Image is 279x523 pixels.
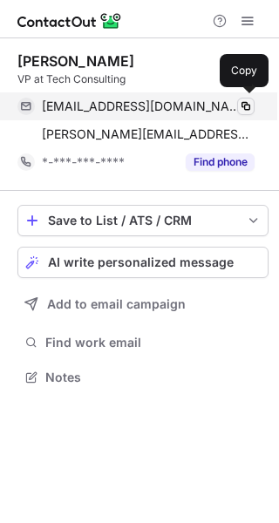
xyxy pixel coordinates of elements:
[17,71,269,87] div: VP at Tech Consulting
[186,153,255,171] button: Reveal Button
[42,126,255,142] span: [PERSON_NAME][EMAIL_ADDRESS][PERSON_NAME][DOMAIN_NAME]
[45,335,262,350] span: Find work email
[45,370,262,385] span: Notes
[17,247,269,278] button: AI write personalized message
[17,365,269,390] button: Notes
[17,205,269,236] button: save-profile-one-click
[17,10,122,31] img: ContactOut v5.3.10
[17,330,269,355] button: Find work email
[42,98,242,114] span: [EMAIL_ADDRESS][DOMAIN_NAME]
[17,52,134,70] div: [PERSON_NAME]
[47,297,186,311] span: Add to email campaign
[17,289,269,320] button: Add to email campaign
[48,214,238,228] div: Save to List / ATS / CRM
[48,255,234,269] span: AI write personalized message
